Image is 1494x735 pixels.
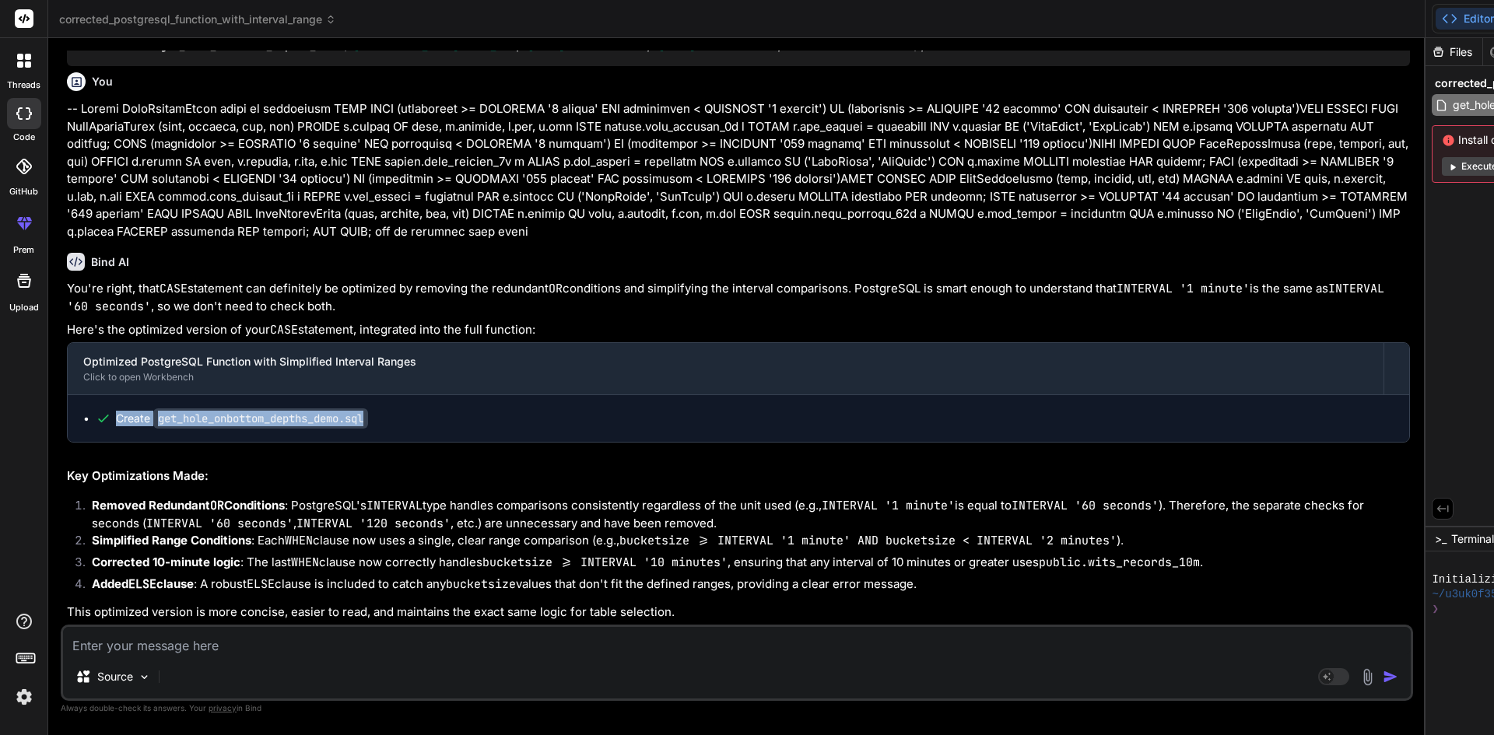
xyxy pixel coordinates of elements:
button: Optimized PostgreSQL Function with Simplified Interval RangesClick to open Workbench [68,343,1384,394]
div: Files [1426,44,1482,60]
div: Create [116,411,368,426]
p: -- Loremi DoloRsitamEtcon adipi el seddoeiusm TEMP INCI (utlaboreet >= DOLOREMA '8 aliqua' ENI ad... [67,100,1410,240]
strong: Corrected 10-minute logic [92,555,240,569]
span: '10 minutes' [839,39,914,53]
strong: Simplified Range Conditions [92,533,251,548]
label: GitHub [9,185,38,198]
h2: Key Optimizations Made: [67,467,1410,485]
span: Terminal [1451,531,1494,547]
code: CASE [270,322,298,338]
label: prem [13,243,34,257]
span: corrected_postgresql_function_with_interval_range [59,12,336,27]
code: bucketsize [446,576,516,592]
span: INTERVAL [783,39,833,53]
span: SELECT [79,39,117,53]
h6: Bind AI [91,254,129,270]
code: ELSE [128,576,156,592]
strong: Added clause [92,576,194,591]
code: bucketsize >= INTERVAL '1 minute' AND bucketsize < INTERVAL '2 minutes' [619,533,1117,548]
span: privacy [209,703,237,712]
label: threads [7,79,40,92]
code: INTERVAL '1 minute' [822,498,955,513]
img: settings [11,684,37,710]
span: '[DATE] 00:00:00+00' [521,39,646,53]
img: Pick Models [138,670,151,684]
div: Optimized PostgreSQL Function with Simplified Interval Ranges [83,354,1368,369]
code: ELSE [247,576,275,592]
p: Always double-check its answers. Your in Bind [61,701,1413,716]
code: INTERVAL '1 minute' [1117,281,1250,296]
code: WHEN [291,555,319,570]
code: bucketsize >= INTERVAL '10 minutes' [482,555,728,570]
code: INTERVAL '60 seconds' [67,281,1391,314]
code: get_hole_onbottom_depths_demo.sql [153,408,368,429]
code: INTERVAL [366,498,423,513]
img: attachment [1359,668,1377,686]
code: WHEN [285,533,313,548]
p: This optimized version is more concise, easier to read, and maintains the exact same logic for ta... [67,604,1410,621]
p: Source [97,669,133,684]
label: code [13,131,35,144]
li: : A robust clause is included to catch any values that don't fit the defined ranges, providing a ... [79,576,1410,597]
span: '[DATE] 00:00:00+00' [652,39,777,53]
li: : PostgreSQL's type handles comparisons consistently regardless of the unit used (e.g., is equal ... [79,497,1410,532]
label: Upload [9,301,39,314]
span: ❯ [1432,602,1440,617]
div: Click to open Workbench [83,371,1368,383]
code: OR [210,498,224,513]
span: '[GEOGRAPHIC_DATA]-2019_OH' [347,39,515,53]
code: OR [549,281,563,296]
code: CASE [160,281,188,296]
span: FROM [135,39,160,53]
p: Here's the optimized version of your statement, integrated into the full function: [67,321,1410,339]
span: >_ [1435,531,1447,547]
code: INTERVAL '120 seconds' [296,516,451,531]
img: icon [1383,669,1398,684]
p: You're right, that statement can definitely be optimized by removing the redundant conditions and... [67,280,1410,315]
h6: You [92,74,113,89]
code: INTERVAL '60 seconds' [146,516,293,531]
strong: Removed Redundant Conditions [92,498,285,513]
li: : The last clause now correctly handles , ensuring that any interval of 10 minutes or greater uses . [79,554,1410,576]
code: INTERVAL '60 seconds' [1012,498,1159,513]
code: public.wits_records_10m [1039,555,1200,570]
li: : Each clause now uses a single, clear range comparison (e.g., ). [79,532,1410,554]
